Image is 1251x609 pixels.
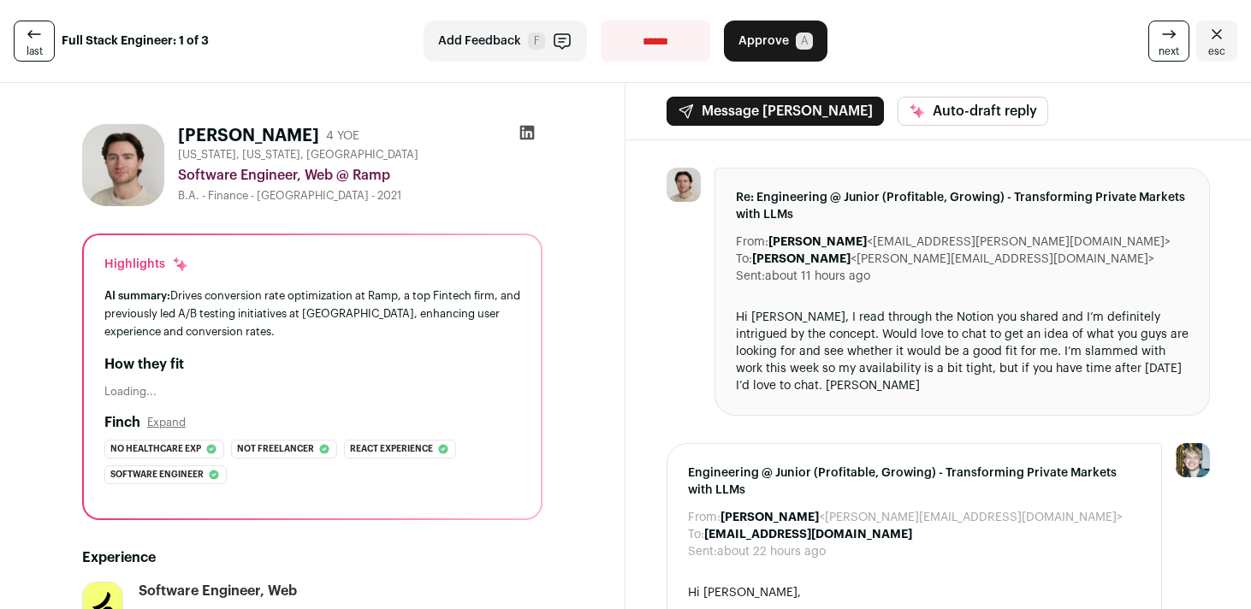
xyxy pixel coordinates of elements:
span: React experience [350,440,433,458]
img: d0001f8858d59443405072647c7715006aab4fb2b4def25b6747a836ae9fecfd.jpg [82,124,164,206]
span: Not freelancer [237,440,314,458]
span: Approve [738,33,789,50]
h2: Experience [82,547,542,568]
dd: <[PERSON_NAME][EMAIL_ADDRESS][DOMAIN_NAME]> [720,509,1123,526]
button: Auto-draft reply [898,97,1048,126]
b: [PERSON_NAME] [752,253,851,265]
span: Re: Engineering @ Junior (Profitable, Growing) - Transforming Private Markets with LLMs [736,189,1189,223]
b: [EMAIL_ADDRESS][DOMAIN_NAME] [704,529,912,541]
dt: Sent: [688,543,717,560]
div: 4 YOE [326,127,359,145]
span: esc [1208,44,1225,58]
b: [PERSON_NAME] [768,236,867,248]
button: Expand [147,416,186,429]
span: Software engineer [110,466,204,483]
div: Software Engineer, Web @ Ramp [178,165,542,186]
span: F [528,33,545,50]
img: d0001f8858d59443405072647c7715006aab4fb2b4def25b6747a836ae9fecfd.jpg [667,168,701,202]
b: [PERSON_NAME] [720,511,819,523]
div: Hi [PERSON_NAME], I read through the Notion you shared and I’m definitely intrigued by the concep... [736,309,1189,394]
button: Message [PERSON_NAME] [667,97,884,126]
a: next [1148,21,1189,62]
dt: From: [688,509,720,526]
h2: How they fit [104,354,520,375]
span: next [1159,44,1179,58]
span: A [796,33,813,50]
span: Add Feedback [438,33,521,50]
div: Drives conversion rate optimization at Ramp, a top Fintech firm, and previously led A/B testing i... [104,287,520,340]
dt: From: [736,234,768,251]
div: Loading... [104,385,520,399]
dd: <[EMAIL_ADDRESS][PERSON_NAME][DOMAIN_NAME]> [768,234,1171,251]
dd: about 22 hours ago [717,543,826,560]
span: [US_STATE], [US_STATE], [GEOGRAPHIC_DATA] [178,148,418,162]
dd: <[PERSON_NAME][EMAIL_ADDRESS][DOMAIN_NAME]> [752,251,1154,268]
span: Engineering @ Junior (Profitable, Growing) - Transforming Private Markets with LLMs [688,464,1141,499]
dt: To: [736,251,752,268]
h1: [PERSON_NAME] [178,124,319,148]
div: Hi [PERSON_NAME], [688,584,1141,601]
dd: about 11 hours ago [765,268,870,285]
button: Add Feedback F [424,21,587,62]
dt: Sent: [736,268,765,285]
dt: To: [688,526,704,543]
img: 6494470-medium_jpg [1176,443,1210,477]
strong: Full Stack Engineer: 1 of 3 [62,33,209,50]
span: AI summary: [104,290,170,301]
span: last [27,44,43,58]
h2: Finch [104,412,140,433]
div: Software Engineer, Web [139,582,297,600]
a: Close [1196,21,1237,62]
span: No healthcare exp [110,440,201,458]
button: Approve A [724,21,827,62]
div: Highlights [104,256,189,273]
a: last [14,21,55,62]
div: B.A. - Finance - [GEOGRAPHIC_DATA] - 2021 [178,189,542,203]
